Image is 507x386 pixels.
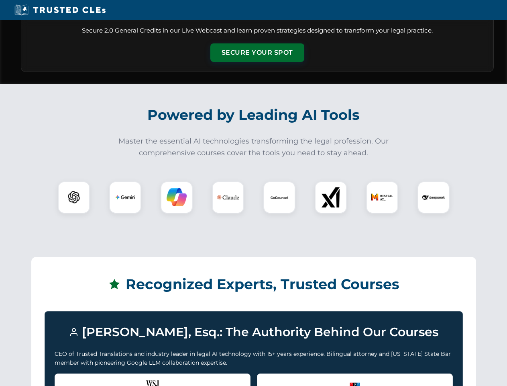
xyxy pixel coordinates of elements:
button: Secure Your Spot [210,43,304,62]
h2: Powered by Leading AI Tools [31,101,476,129]
img: Trusted CLEs [12,4,108,16]
div: Claude [212,181,244,214]
div: ChatGPT [58,181,90,214]
img: xAI Logo [321,187,341,207]
img: Mistral AI Logo [371,186,393,209]
div: Gemini [109,181,141,214]
img: Copilot Logo [167,187,187,207]
div: CoCounsel [263,181,295,214]
div: DeepSeek [417,181,450,214]
img: Claude Logo [217,186,239,209]
img: DeepSeek Logo [422,186,445,209]
p: Master the essential AI technologies transforming the legal profession. Our comprehensive courses... [113,136,394,159]
img: Gemini Logo [115,187,135,207]
img: ChatGPT Logo [62,186,86,209]
img: CoCounsel Logo [269,187,289,207]
h3: [PERSON_NAME], Esq.: The Authority Behind Our Courses [55,321,453,343]
p: CEO of Trusted Translations and industry leader in legal AI technology with 15+ years experience.... [55,349,453,368]
p: Secure 2.0 General Credits in our Live Webcast and learn proven strategies designed to transform ... [31,26,484,35]
div: xAI [315,181,347,214]
h2: Recognized Experts, Trusted Courses [45,270,463,298]
div: Copilot [161,181,193,214]
div: Mistral AI [366,181,398,214]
